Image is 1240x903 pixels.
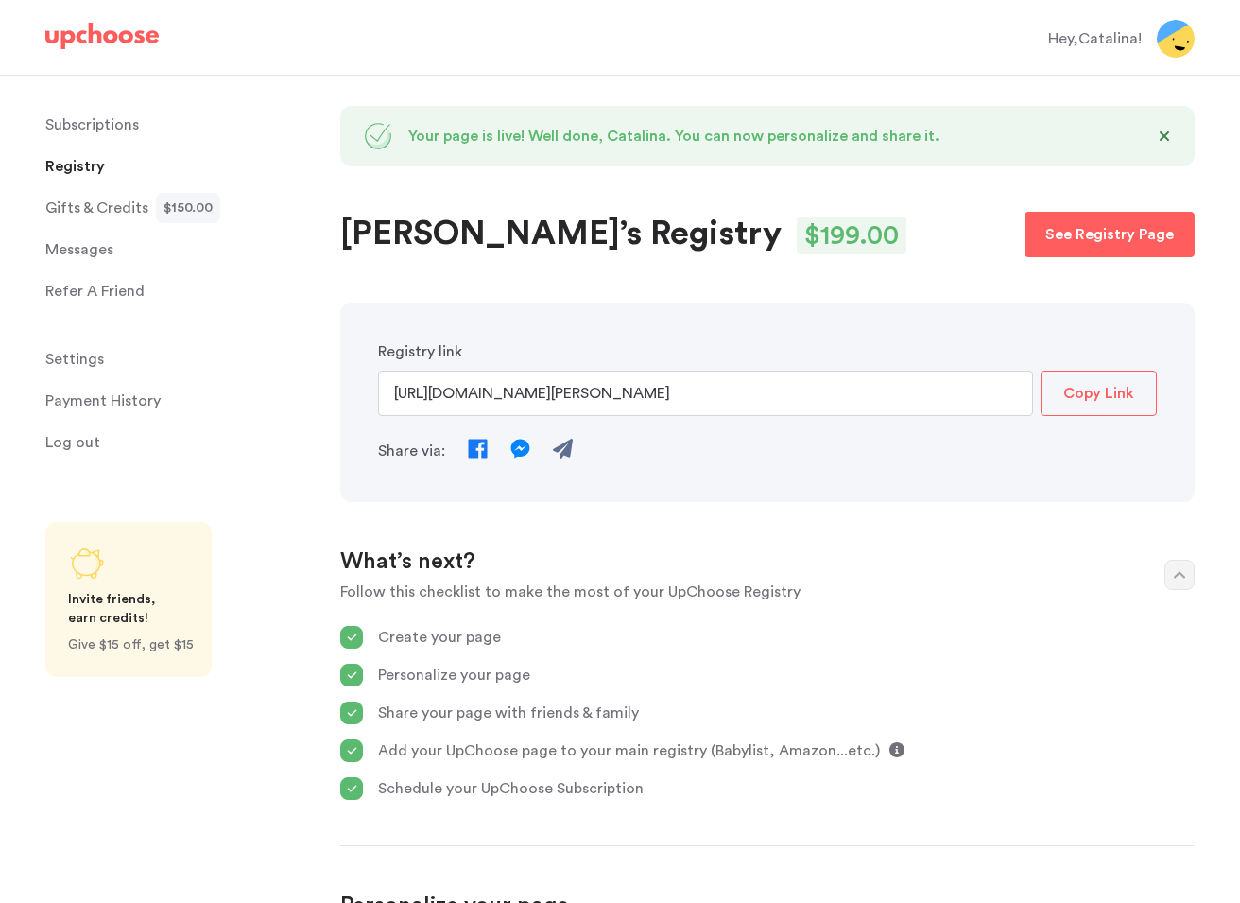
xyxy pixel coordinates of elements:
[45,522,212,677] a: Share UpChoose
[45,231,318,269] a: Messages
[1041,371,1157,416] button: Copy Link
[378,626,1195,649] p: Create your page
[45,382,318,420] a: Payment History
[1063,382,1134,405] p: Copy Link
[340,581,1145,603] p: Follow this checklist to make the most of your UpChoose Registry
[1048,27,1142,50] div: Hey, Catalina !
[45,231,113,269] span: Messages
[378,440,445,462] p: Share via:
[45,272,318,310] a: Refer A Friend
[378,702,1195,724] p: Share your page with friends & family
[45,424,318,461] a: Log out
[45,148,318,185] a: Registry
[797,217,906,254] div: $ 199.00
[378,664,1195,686] p: Personalize your page
[378,340,1033,363] p: Registry link
[1025,212,1195,257] a: See Registry Page
[45,340,104,378] span: Settings
[468,439,488,459] img: Facebook
[45,340,318,378] a: Settings
[378,777,1195,800] p: Schedule your UpChoose Subscription
[45,106,318,144] a: Subscriptions
[510,439,530,459] img: Messenger
[164,193,213,223] span: $150.00
[45,272,145,310] p: Refer A Friend
[45,148,105,185] span: Registry
[408,125,1142,148] p: Your page is live! Well done, Catalina. You can now personalize and share it.
[45,23,159,49] img: UpChoose
[45,189,318,227] a: Gifts & Credits$150.00
[45,382,161,420] p: Payment History
[378,739,880,762] p: Add your UpChoose page to your main registry (Babylist, Amazon...etc.)
[340,547,1145,578] h2: What’s next?
[45,189,148,227] span: Gifts & Credits
[340,212,782,257] h1: [PERSON_NAME]’s Registry
[45,424,100,461] span: Log out
[553,439,573,459] img: Send Email
[45,23,159,58] a: UpChoose
[45,106,139,144] p: Subscriptions
[1045,223,1174,246] p: See Registry Page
